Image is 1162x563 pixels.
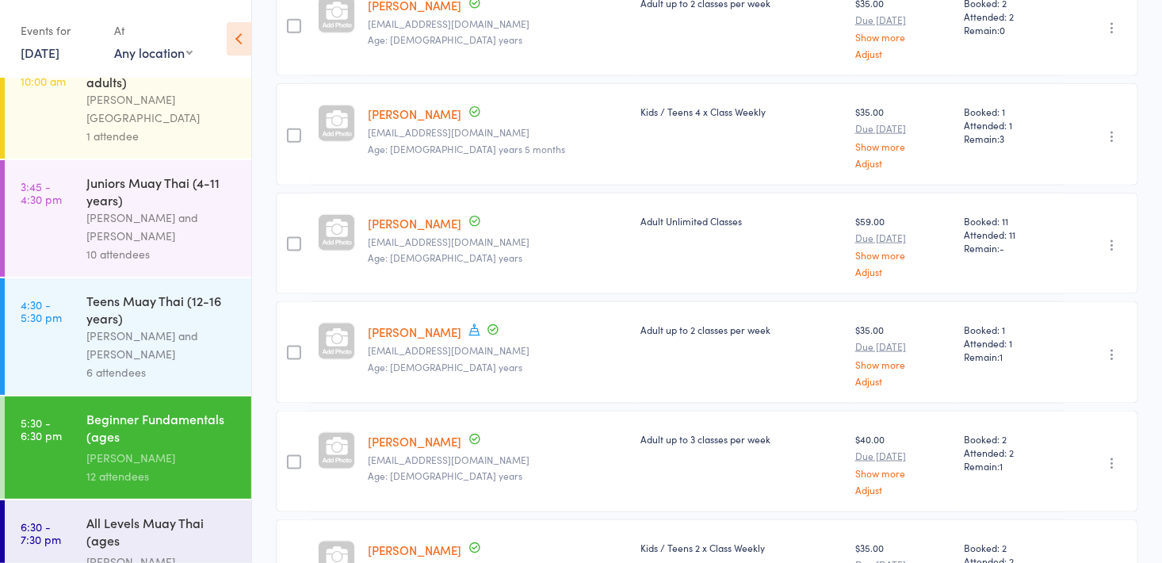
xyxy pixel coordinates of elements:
div: 1 attendee [86,127,238,145]
span: Attended: 2 [964,10,1058,23]
a: 5:30 -6:30 pmBeginner Fundamentals (ages [DEMOGRAPHIC_DATA]+)[PERSON_NAME]12 attendees [5,396,251,499]
span: 1 [1000,350,1003,363]
small: toddrobards@gmail.com [368,127,629,138]
a: 4:30 -5:30 pmTeens Muay Thai (12-16 years)[PERSON_NAME] and [PERSON_NAME]6 attendees [5,278,251,395]
span: Age: [DEMOGRAPHIC_DATA] years [368,360,522,373]
span: Attended: 11 [964,228,1058,241]
div: [PERSON_NAME] and [PERSON_NAME] [86,327,238,363]
div: Kids / Teens 4 x Class Weekly [641,105,843,118]
div: $35.00 [855,323,951,385]
div: Adult up to 3 classes per week [641,432,843,446]
small: Due [DATE] [855,123,951,134]
span: 1 [1000,459,1003,473]
span: Age: [DEMOGRAPHIC_DATA] years [368,33,522,46]
small: Due [DATE] [855,341,951,352]
small: Due [DATE] [855,232,951,243]
div: [PERSON_NAME] [86,449,238,467]
small: lacenrogers@gmail.com [368,236,629,247]
time: 3:45 - 4:30 pm [21,180,62,205]
a: Adjust [855,266,951,277]
div: 12 attendees [86,467,238,485]
time: 6:30 - 7:30 pm [21,520,61,546]
div: At [114,17,193,44]
span: Booked: 11 [964,214,1058,228]
span: Remain: [964,132,1058,145]
a: [DATE] [21,44,59,61]
span: Remain: [964,459,1058,473]
span: Attended: 2 [964,446,1058,459]
a: Show more [855,468,951,478]
span: Age: [DEMOGRAPHIC_DATA] years [368,469,522,482]
div: [PERSON_NAME][GEOGRAPHIC_DATA] [86,90,238,127]
a: [PERSON_NAME] [368,215,461,232]
span: Attended: 1 [964,336,1058,350]
a: 9:00 -10:00 amMuay Thai Fitness (14yrs & adults)[PERSON_NAME][GEOGRAPHIC_DATA]1 attendee [5,42,251,159]
a: 3:45 -4:30 pmJuniors Muay Thai (4-11 years)[PERSON_NAME] and [PERSON_NAME]10 attendees [5,160,251,277]
div: Adult up to 2 classes per week [641,323,843,336]
div: 10 attendees [86,245,238,263]
time: 5:30 - 6:30 pm [21,416,62,442]
a: Adjust [855,376,951,386]
a: Adjust [855,158,951,168]
span: 3 [1000,132,1004,145]
small: Due [DATE] [855,14,951,25]
div: $40.00 [855,432,951,495]
small: Due [DATE] [855,450,951,462]
a: Show more [855,141,951,151]
a: Show more [855,250,951,260]
span: - [1000,241,1004,255]
a: Show more [855,32,951,42]
time: 4:30 - 5:30 pm [21,298,62,324]
a: [PERSON_NAME] [368,324,461,340]
a: [PERSON_NAME] [368,105,461,122]
div: Beginner Fundamentals (ages [DEMOGRAPHIC_DATA]+) [86,410,238,449]
span: Remain: [964,350,1058,363]
span: Booked: 1 [964,105,1058,118]
small: jeremysuemnik@gmail.com [368,454,629,465]
div: $35.00 [855,105,951,167]
time: 9:00 - 10:00 am [21,62,66,87]
span: Age: [DEMOGRAPHIC_DATA] years 5 months [368,142,565,155]
div: Adult Unlimited Classes [641,214,843,228]
span: Remain: [964,241,1058,255]
a: Adjust [855,484,951,495]
div: Events for [21,17,98,44]
div: Any location [114,44,193,61]
span: Booked: 2 [964,432,1058,446]
a: [PERSON_NAME] [368,433,461,450]
small: kaibynivo1@outlook.com [368,18,629,29]
span: Booked: 1 [964,323,1058,336]
div: Juniors Muay Thai (4-11 years) [86,174,238,209]
span: Age: [DEMOGRAPHIC_DATA] years [368,251,522,264]
a: Show more [855,359,951,370]
a: Adjust [855,48,951,59]
span: Attended: 1 [964,118,1058,132]
div: Kids / Teens 2 x Class Weekly [641,541,843,554]
div: All Levels Muay Thai (ages [DEMOGRAPHIC_DATA]+) [86,514,238,553]
div: Teens Muay Thai (12-16 years) [86,292,238,327]
a: [PERSON_NAME] [368,542,461,558]
div: [PERSON_NAME] and [PERSON_NAME] [86,209,238,245]
small: annaliseslats7@gmail.com [368,345,629,356]
span: Booked: 2 [964,541,1058,554]
div: $59.00 [855,214,951,277]
span: 0 [1000,23,1005,36]
span: Remain: [964,23,1058,36]
div: 6 attendees [86,363,238,381]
